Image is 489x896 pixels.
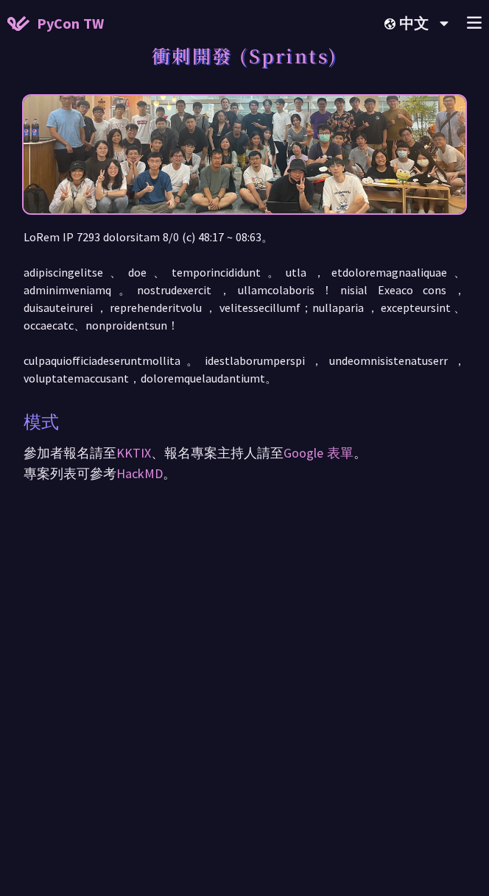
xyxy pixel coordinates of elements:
[24,47,465,263] img: Photo of PyCon Taiwan Sprints
[116,465,163,482] a: HackMD
[284,444,353,461] a: Google 表單
[24,409,59,435] p: 模式
[24,463,465,484] p: 專案列表可參考 。
[37,13,104,35] span: PyCon TW
[24,228,465,387] p: LoRem IP 7293 dolorsitam 8/0 (c) 48:17 ~ 08:63。 adipiscingelitse、doe、temporincididunt。utla，etdolo...
[152,29,338,81] h1: 衝刺開發 (Sprints)
[384,18,399,29] img: Locale Icon
[7,5,104,42] a: PyCon TW
[7,16,29,31] img: Home icon of PyCon TW 2025
[116,444,151,461] a: KKTIX
[24,443,465,463] p: 參加者報名請至 、報名專案主持人請至 。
